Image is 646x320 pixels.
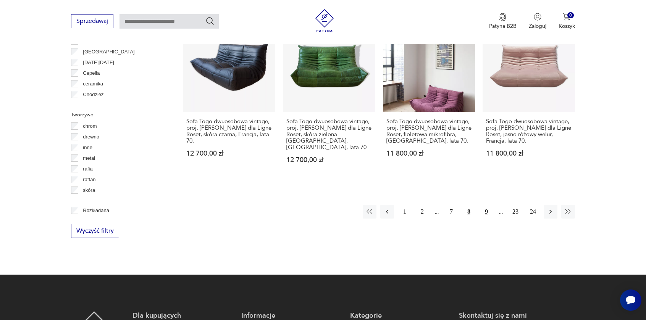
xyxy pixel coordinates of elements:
p: Rozkładana [83,206,109,215]
button: 8 [462,205,476,219]
a: Sprzedawaj [71,19,113,24]
p: inne [83,143,92,152]
button: 9 [480,205,493,219]
p: 12 700,00 zł [186,150,272,157]
p: 12 700,00 zł [286,157,372,163]
iframe: Smartsupp widget button [620,289,641,311]
img: Ikona koszyka [563,13,570,21]
button: 0Koszyk [559,13,575,30]
h3: Sofa Togo dwuosobowa vintage, proj. [PERSON_NAME] dla Ligne Roset, skóra czarna, Francja, lata 70. [186,118,272,144]
button: 23 [509,205,522,219]
p: 11 800,00 zł [386,150,472,157]
h3: Sofa Togo dwuosobowa vintage, proj. [PERSON_NAME] dla Ligne Roset, skóra zielona [GEOGRAPHIC_DATA... [286,118,372,151]
p: rafia [83,165,92,173]
p: Chodzież [83,90,103,99]
a: KlasykSofa Togo dwuosobowa vintage, proj. M. Ducaroy dla Ligne Roset, jasno różowy welur, Francja... [483,20,575,178]
p: tkanina [83,197,99,205]
p: Cepelia [83,69,100,77]
img: Ikona medalu [499,13,507,21]
p: drewno [83,133,99,141]
img: Ikonka użytkownika [534,13,541,21]
p: [GEOGRAPHIC_DATA] [83,48,134,56]
p: skóra [83,186,95,195]
div: 0 [567,12,574,19]
button: 7 [444,205,458,219]
p: Patyna B2B [489,23,517,30]
p: [DATE][DATE] [83,58,114,67]
button: Wyczyść filtry [71,224,119,238]
button: Sprzedawaj [71,14,113,28]
p: 11 800,00 zł [486,150,572,157]
a: KlasykSofa Togo dwuosobowa vintage, proj. M. Ducaroy dla Ligne Roset, skóra czarna, Francja, lata... [183,20,275,178]
button: Patyna B2B [489,13,517,30]
button: Szukaj [205,16,215,26]
p: ceramika [83,80,103,88]
h3: Sofa Togo dwuosobowa vintage, proj. [PERSON_NAME] dla Ligne Roset, fioletowa mikrofibra, [GEOGRAP... [386,118,472,144]
button: 2 [415,205,429,219]
a: Ikona medaluPatyna B2B [489,13,517,30]
button: 1 [398,205,412,219]
img: Patyna - sklep z meblami i dekoracjami vintage [313,9,336,32]
p: rattan [83,175,95,184]
h3: Sofa Togo dwuosobowa vintage, proj. [PERSON_NAME] dla Ligne Roset, jasno różowy welur, Francja, l... [486,118,572,144]
p: chrom [83,122,97,130]
p: Zaloguj [529,23,546,30]
button: 24 [526,205,540,219]
button: Zaloguj [529,13,546,30]
p: metal [83,154,95,162]
a: KlasykSofa Togo dwuosobowa vintage, proj. M. Ducaroy dla Ligne Roset, skóra zielona dubai, Francj... [283,20,375,178]
p: Koszyk [559,23,575,30]
p: Ćmielów [83,101,102,109]
p: Tworzywo [71,111,165,119]
a: KlasykSofa Togo dwuosobowa vintage, proj. M. Ducaroy dla Ligne Roset, fioletowa mikrofibra, Franc... [383,20,475,178]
